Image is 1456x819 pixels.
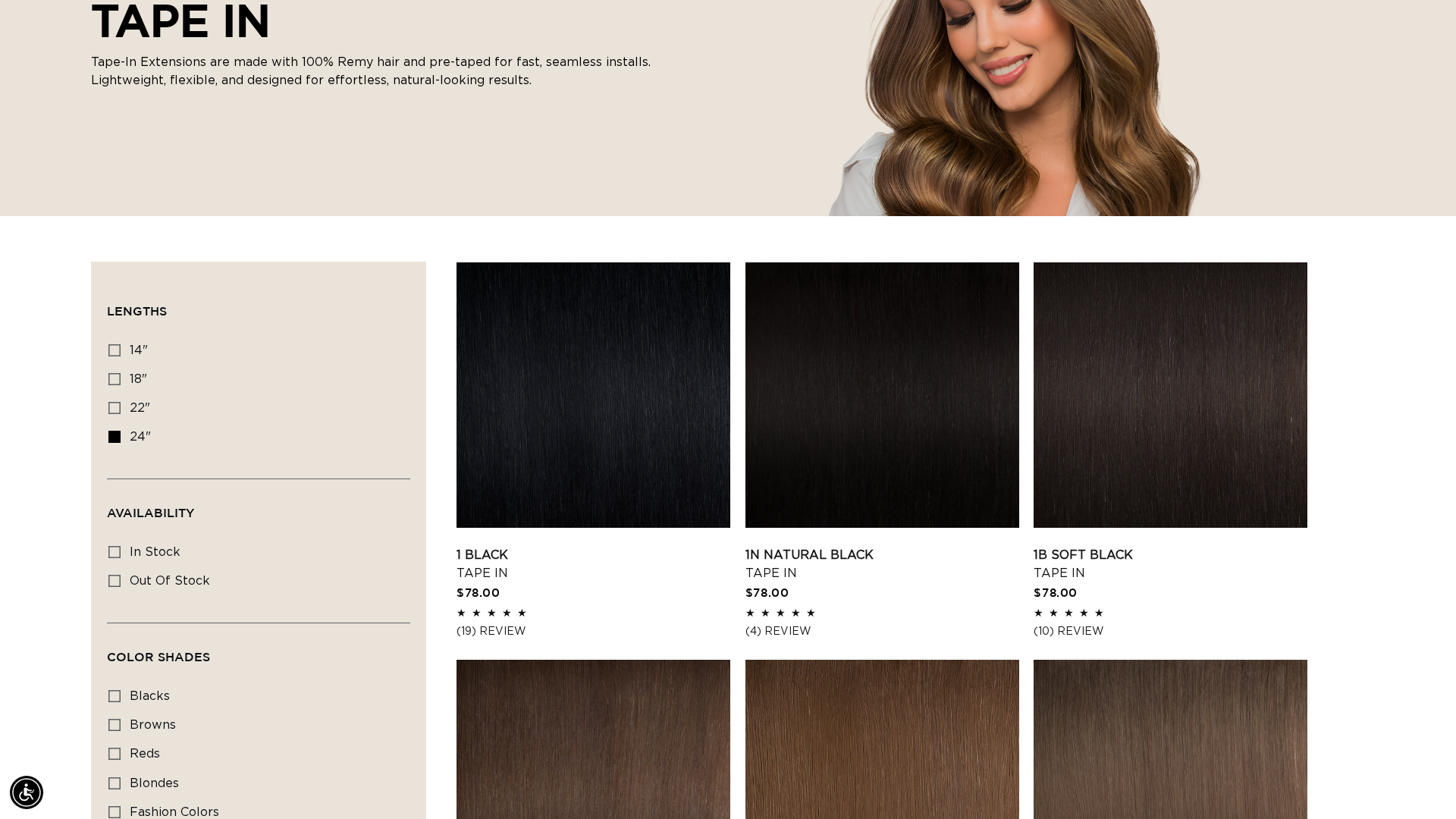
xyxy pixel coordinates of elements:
[107,506,194,519] span: Availability
[130,690,170,702] span: blacks
[130,431,151,443] span: 24"
[130,344,148,356] span: 14"
[107,278,410,332] summary: Lengths (0 selected)
[130,748,160,760] span: reds
[107,623,410,678] summary: Color Shades (0 selected)
[130,777,179,789] span: blondes
[91,53,667,89] p: Tape-In Extensions are made with 100% Remy hair and pre-taped for fast, seamless installs. Lightw...
[1034,546,1307,582] a: 1B Soft Black Tape In
[745,546,1019,582] a: 1N Natural Black Tape In
[130,719,176,731] span: browns
[130,402,150,414] span: 22"
[10,776,43,809] div: Accessibility Menu
[107,650,210,664] span: Color Shades
[107,479,410,534] summary: Availability (0 selected)
[130,546,180,558] span: In stock
[130,806,219,818] span: fashion colors
[130,373,147,385] span: 18"
[130,575,210,587] span: Out of stock
[107,304,167,318] span: Lengths
[457,546,730,582] a: 1 Black Tape In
